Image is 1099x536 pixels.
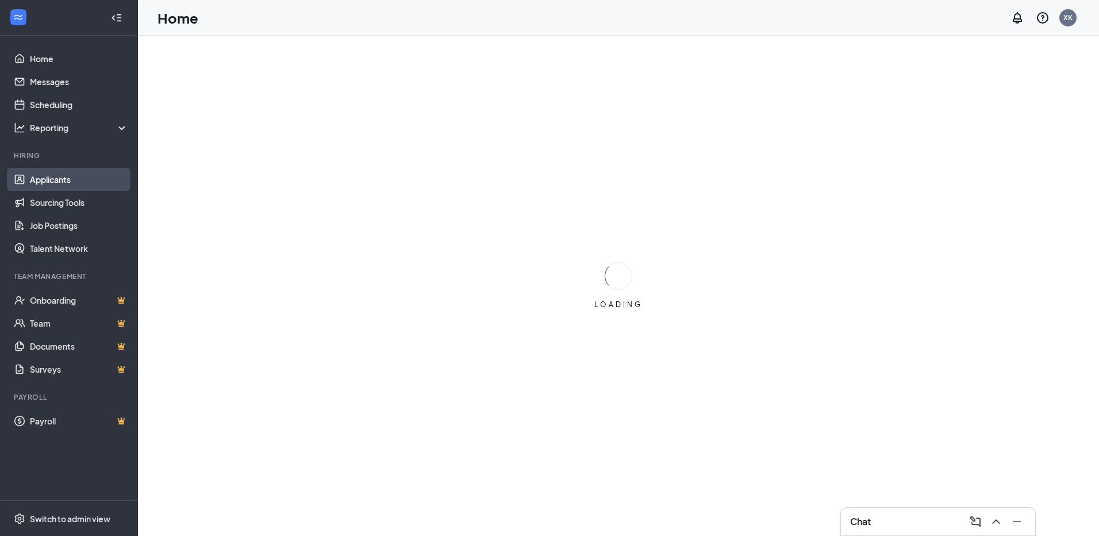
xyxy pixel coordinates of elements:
a: SurveysCrown [30,358,128,381]
svg: WorkstreamLogo [13,12,24,23]
div: XK [1063,13,1073,22]
a: PayrollCrown [30,409,128,432]
a: Job Postings [30,214,128,237]
div: LOADING [590,300,647,309]
a: Home [30,47,128,70]
div: Team Management [14,271,126,281]
a: Applicants [30,168,128,191]
h3: Chat [850,515,871,528]
div: Reporting [30,122,129,133]
svg: ChevronUp [989,515,1003,529]
svg: Settings [14,513,25,524]
a: Scheduling [30,93,128,116]
h1: Home [157,8,198,28]
div: Hiring [14,151,126,160]
svg: Minimize [1010,515,1024,529]
svg: ComposeMessage [969,515,982,529]
button: Minimize [1008,512,1026,531]
a: Talent Network [30,237,128,260]
svg: Notifications [1010,11,1024,25]
button: ChevronUp [987,512,1005,531]
a: OnboardingCrown [30,289,128,312]
button: ComposeMessage [966,512,985,531]
div: Switch to admin view [30,513,110,524]
a: Sourcing Tools [30,191,128,214]
svg: QuestionInfo [1036,11,1050,25]
a: DocumentsCrown [30,335,128,358]
svg: Collapse [111,12,122,24]
svg: Analysis [14,122,25,133]
div: Payroll [14,392,126,402]
a: TeamCrown [30,312,128,335]
a: Messages [30,70,128,93]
